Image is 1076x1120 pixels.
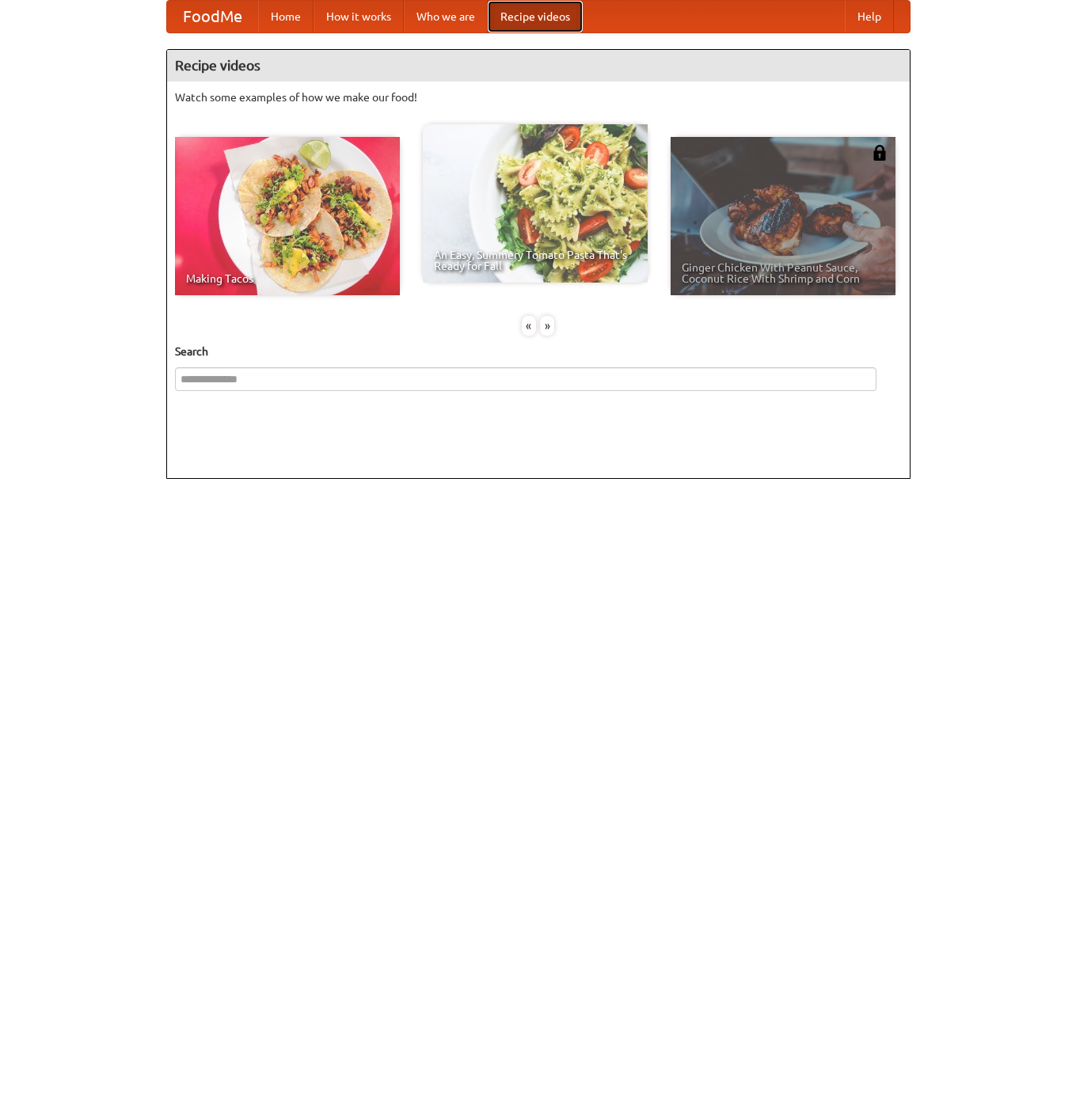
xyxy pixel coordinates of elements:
h5: Search [175,344,902,359]
img: 483408.png [872,145,888,161]
span: Making Tacos [186,273,389,284]
a: Recipe videos [488,1,583,32]
a: Help [845,1,894,32]
a: Making Tacos [175,137,400,295]
a: Home [258,1,314,32]
a: How it works [314,1,404,32]
div: « [522,316,536,336]
p: Watch some examples of how we make our food! [175,89,902,105]
a: An Easy, Summery Tomato Pasta That's Ready for Fall [423,124,648,283]
div: » [540,316,554,336]
a: Who we are [404,1,488,32]
span: An Easy, Summery Tomato Pasta That's Ready for Fall [434,249,637,271]
h4: Recipe videos [167,50,910,82]
a: FoodMe [167,1,258,32]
